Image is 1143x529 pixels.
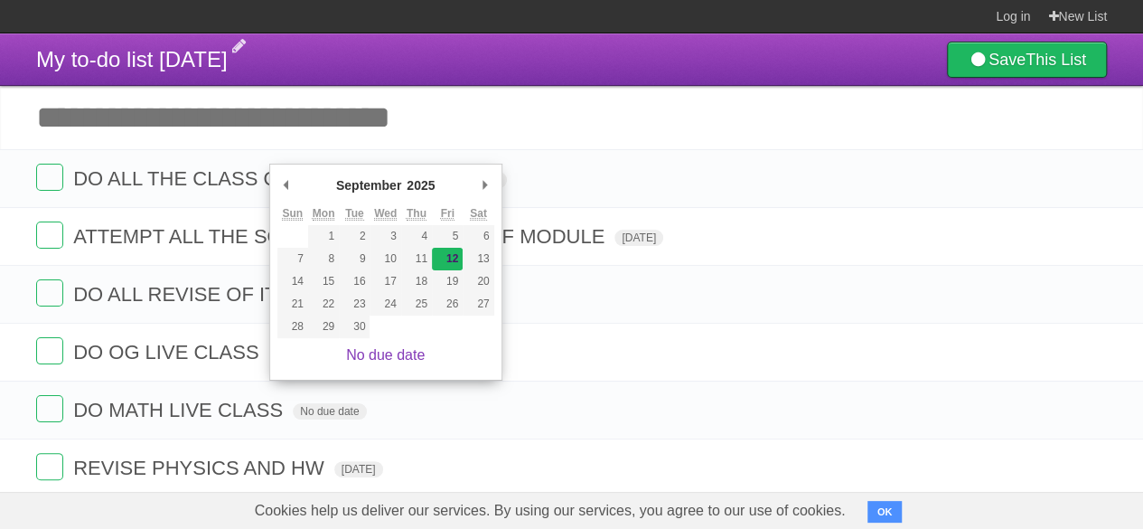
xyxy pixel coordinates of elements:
[463,225,493,248] button: 6
[339,316,370,338] button: 30
[73,225,609,248] span: ATTEMPT ALL THE SOLVED EXAMPLES OF ITF MODULE
[313,207,335,221] abbr: Monday
[293,403,366,420] span: No due date
[339,248,370,270] button: 9
[277,172,295,199] button: Previous Month
[73,341,263,364] span: DO OG LIVE CLASS
[36,279,63,307] label: Done
[73,399,287,421] span: DO MATH LIVE CLASS
[339,270,370,293] button: 16
[370,293,400,316] button: 24
[36,453,63,480] label: Done
[470,207,487,221] abbr: Saturday
[277,270,308,293] button: 14
[345,207,363,221] abbr: Tuesday
[401,225,432,248] button: 4
[867,501,903,523] button: OK
[277,316,308,338] button: 28
[36,395,63,422] label: Done
[401,270,432,293] button: 18
[282,207,303,221] abbr: Sunday
[614,230,663,246] span: [DATE]
[404,172,437,199] div: 2025
[308,316,339,338] button: 29
[73,283,294,306] span: DO ALL REVISE OF ITF
[370,225,400,248] button: 3
[36,47,228,71] span: My to-do list [DATE]
[432,225,463,248] button: 5
[463,270,493,293] button: 20
[308,270,339,293] button: 15
[73,167,453,190] span: DO ALL THE CLASS QUESITONS OF ITF
[463,248,493,270] button: 13
[432,248,463,270] button: 12
[308,248,339,270] button: 8
[277,248,308,270] button: 7
[36,222,63,249] label: Done
[339,293,370,316] button: 23
[308,225,339,248] button: 1
[1026,51,1086,69] b: This List
[339,225,370,248] button: 2
[401,293,432,316] button: 25
[370,270,400,293] button: 17
[947,42,1107,78] a: SaveThis List
[308,293,339,316] button: 22
[334,461,383,477] span: [DATE]
[432,270,463,293] button: 19
[36,337,63,364] label: Done
[346,347,425,363] a: No due date
[73,457,329,479] span: REVISE PHYSICS AND HW
[36,164,63,191] label: Done
[370,248,400,270] button: 10
[333,172,404,199] div: September
[277,293,308,316] button: 21
[476,172,494,199] button: Next Month
[432,293,463,316] button: 26
[463,293,493,316] button: 27
[401,248,432,270] button: 11
[374,207,397,221] abbr: Wednesday
[237,493,864,529] span: Cookies help us deliver our services. By using our services, you agree to our use of cookies.
[407,207,426,221] abbr: Thursday
[441,207,454,221] abbr: Friday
